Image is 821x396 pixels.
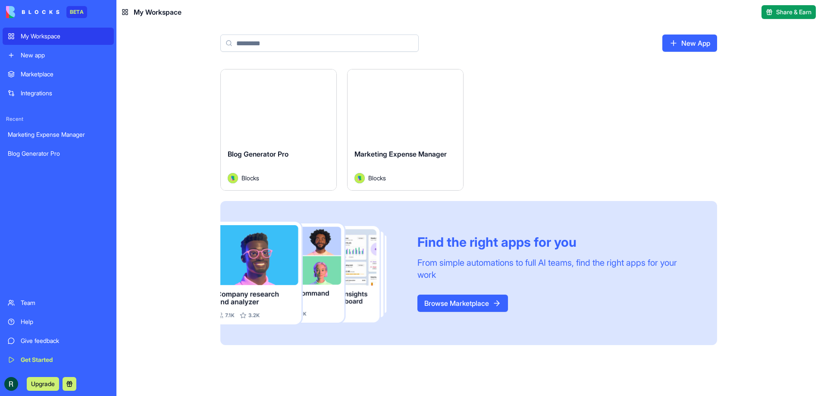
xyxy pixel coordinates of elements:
[3,294,114,311] a: Team
[220,69,337,191] a: Blog Generator ProAvatarBlocks
[368,173,386,182] span: Blocks
[3,313,114,330] a: Help
[3,85,114,102] a: Integrations
[4,377,18,391] img: ACg8ocKIgFuWA9j7gYa3ewZUsDXT2Bin13Z41N9lg8dup4dy-XVj2A=s96-c
[66,6,87,18] div: BETA
[21,51,109,60] div: New app
[21,336,109,345] div: Give feedback
[347,69,464,191] a: Marketing Expense ManagerAvatarBlocks
[8,149,109,158] div: Blog Generator Pro
[21,32,109,41] div: My Workspace
[241,173,259,182] span: Blocks
[417,257,696,281] div: From simple automations to full AI teams, find the right apps for your work
[6,6,60,18] img: logo
[21,89,109,97] div: Integrations
[134,7,182,17] span: My Workspace
[6,6,87,18] a: BETA
[220,222,404,325] img: Frame_181_egmpey.png
[21,299,109,307] div: Team
[3,116,114,123] span: Recent
[228,173,238,183] img: Avatar
[417,295,508,312] a: Browse Marketplace
[662,35,717,52] a: New App
[417,234,696,250] div: Find the right apps for you
[21,317,109,326] div: Help
[21,355,109,364] div: Get Started
[8,130,109,139] div: Marketing Expense Manager
[776,8,812,16] span: Share & Earn
[3,28,114,45] a: My Workspace
[27,377,59,391] button: Upgrade
[3,351,114,368] a: Get Started
[21,70,109,79] div: Marketplace
[354,150,447,158] span: Marketing Expense Manager
[27,379,59,388] a: Upgrade
[3,66,114,83] a: Marketplace
[761,5,816,19] button: Share & Earn
[354,173,365,183] img: Avatar
[3,126,114,143] a: Marketing Expense Manager
[228,150,288,158] span: Blog Generator Pro
[3,332,114,349] a: Give feedback
[3,145,114,162] a: Blog Generator Pro
[3,47,114,64] a: New app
